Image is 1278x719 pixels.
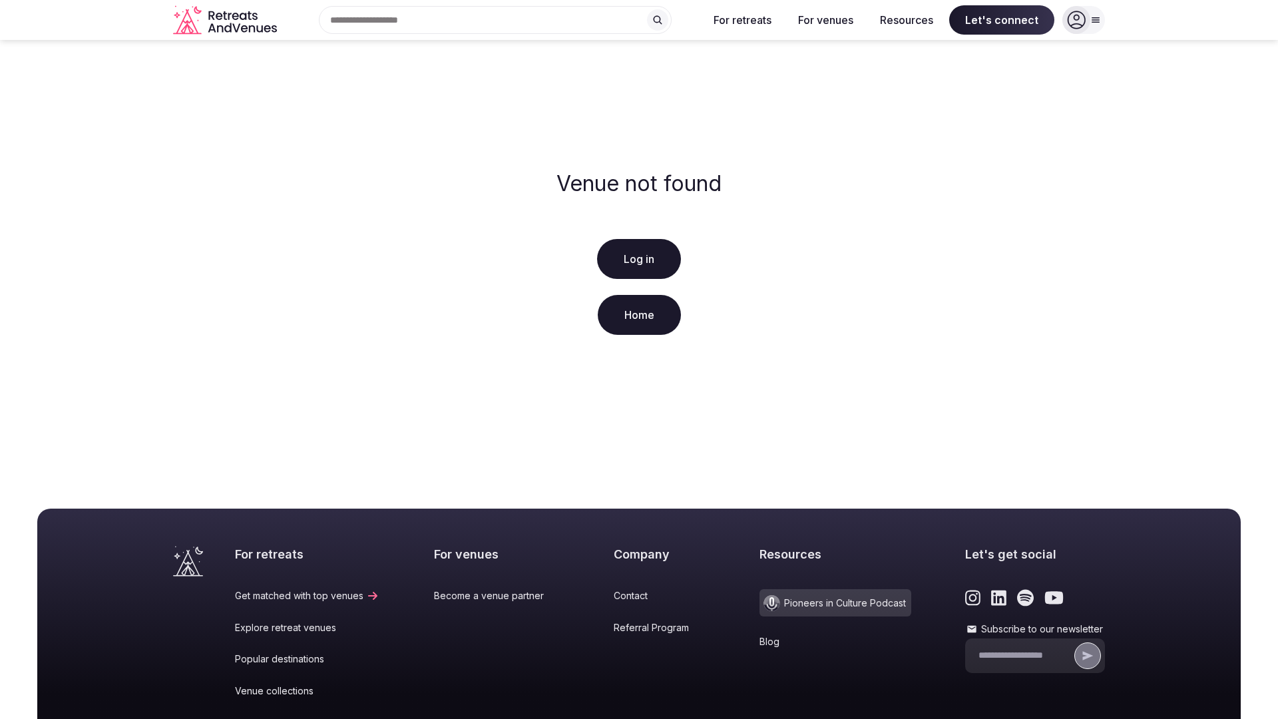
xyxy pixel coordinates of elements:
a: Get matched with top venues [235,589,379,602]
button: For venues [787,5,864,35]
a: Link to the retreats and venues Youtube page [1044,589,1064,606]
a: Visit the homepage [173,5,280,35]
a: Blog [759,635,911,648]
a: Link to the retreats and venues Instagram page [965,589,980,606]
a: Link to the retreats and venues Spotify page [1017,589,1034,606]
svg: Retreats and Venues company logo [173,5,280,35]
a: Home [598,295,681,335]
a: Become a venue partner [434,589,560,602]
a: Log in [597,239,681,279]
h2: Company [614,546,705,563]
a: Contact [614,589,705,602]
h2: Venue not found [556,171,722,196]
h2: Resources [759,546,911,563]
a: Venue collections [235,684,379,698]
a: Popular destinations [235,652,379,666]
a: Visit the homepage [173,546,203,577]
span: Let's connect [949,5,1054,35]
h2: For retreats [235,546,379,563]
a: Referral Program [614,621,705,634]
a: Explore retreat venues [235,621,379,634]
button: For retreats [703,5,782,35]
a: Pioneers in Culture Podcast [759,589,911,616]
h2: Let's get social [965,546,1105,563]
a: Link to the retreats and venues LinkedIn page [991,589,1006,606]
label: Subscribe to our newsletter [965,622,1105,636]
h2: For venues [434,546,560,563]
button: Resources [869,5,944,35]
